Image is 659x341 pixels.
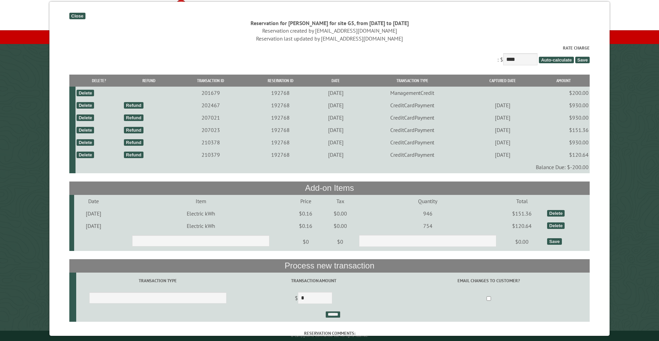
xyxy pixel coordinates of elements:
[241,277,387,284] label: Transaction Amount
[537,148,590,161] td: $120.64
[69,259,590,272] th: Process new transaction
[357,99,468,111] td: CreditCardPayment
[358,207,498,220] td: 946
[69,13,85,19] div: Close
[123,75,175,87] th: Refund
[77,90,94,96] div: Delete
[76,161,590,173] td: Balance Due: $-200.00
[175,111,246,124] td: 207021
[246,87,315,99] td: 192768
[539,57,574,63] span: Auto-calculate
[175,136,246,148] td: 210378
[537,136,590,148] td: $930.00
[246,111,315,124] td: 192768
[124,102,143,109] div: Refund
[498,232,546,251] td: $0.00
[246,136,315,148] td: 192768
[358,195,498,207] td: Quantity
[124,114,143,121] div: Refund
[77,152,94,158] div: Delete
[69,45,590,51] label: Rate Charge
[575,57,590,63] span: Save
[498,195,546,207] td: Total
[74,207,113,220] td: [DATE]
[291,333,368,338] small: © Campground Commander LLC. All rights reserved.
[314,111,357,124] td: [DATE]
[358,220,498,232] td: 754
[498,207,546,220] td: $151.36
[175,148,246,161] td: 210379
[69,27,590,34] div: Reservation created by [EMAIL_ADDRESS][DOMAIN_NAME]
[357,148,468,161] td: CreditCardPayment
[246,99,315,111] td: 192768
[69,330,590,337] label: Reservation comments:
[547,210,565,217] div: Delete
[288,220,323,232] td: $0.16
[288,207,323,220] td: $0.16
[468,99,537,111] td: [DATE]
[547,238,562,245] div: Save
[175,87,246,99] td: 201679
[314,124,357,136] td: [DATE]
[314,75,357,87] th: Date
[246,75,315,87] th: Reservation ID
[69,19,590,27] div: Reservation for [PERSON_NAME] for site G5, from [DATE] to [DATE]
[240,289,388,308] td: $
[124,152,143,158] div: Refund
[468,136,537,148] td: [DATE]
[124,127,143,133] div: Refund
[323,232,358,251] td: $0
[314,136,357,148] td: [DATE]
[323,195,358,207] td: Tax
[74,220,113,232] td: [DATE]
[323,207,358,220] td: $0.00
[323,220,358,232] td: $0.00
[113,195,289,207] td: Item
[357,111,468,124] td: CreditCardPayment
[537,111,590,124] td: $930.00
[124,139,143,146] div: Refund
[547,222,565,229] div: Delete
[69,45,590,67] div: : $
[77,102,94,109] div: Delete
[77,277,239,284] label: Transaction Type
[74,195,113,207] td: Date
[113,207,289,220] td: Electric kWh
[246,148,315,161] td: 192768
[77,139,94,146] div: Delete
[113,220,289,232] td: Electric kWh
[77,114,94,121] div: Delete
[537,87,590,99] td: $200.00
[468,148,537,161] td: [DATE]
[77,127,94,133] div: Delete
[175,75,246,87] th: Transaction ID
[468,124,537,136] td: [DATE]
[537,124,590,136] td: $151.36
[246,124,315,136] td: 192768
[314,148,357,161] td: [DATE]
[537,99,590,111] td: $930.00
[288,232,323,251] td: $0
[389,277,589,284] label: Email changes to customer?
[288,195,323,207] td: Price
[357,124,468,136] td: CreditCardPayment
[468,111,537,124] td: [DATE]
[357,136,468,148] td: CreditCardPayment
[175,99,246,111] td: 202467
[537,75,590,87] th: Amount
[314,99,357,111] td: [DATE]
[69,35,590,42] div: Reservation last updated by [EMAIL_ADDRESS][DOMAIN_NAME]
[357,75,468,87] th: Transaction Type
[498,220,546,232] td: $120.64
[69,181,590,195] th: Add-on Items
[175,124,246,136] td: 207023
[76,75,123,87] th: Delete?
[357,87,468,99] td: ManagementCredit
[468,75,537,87] th: Captured Date
[314,87,357,99] td: [DATE]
